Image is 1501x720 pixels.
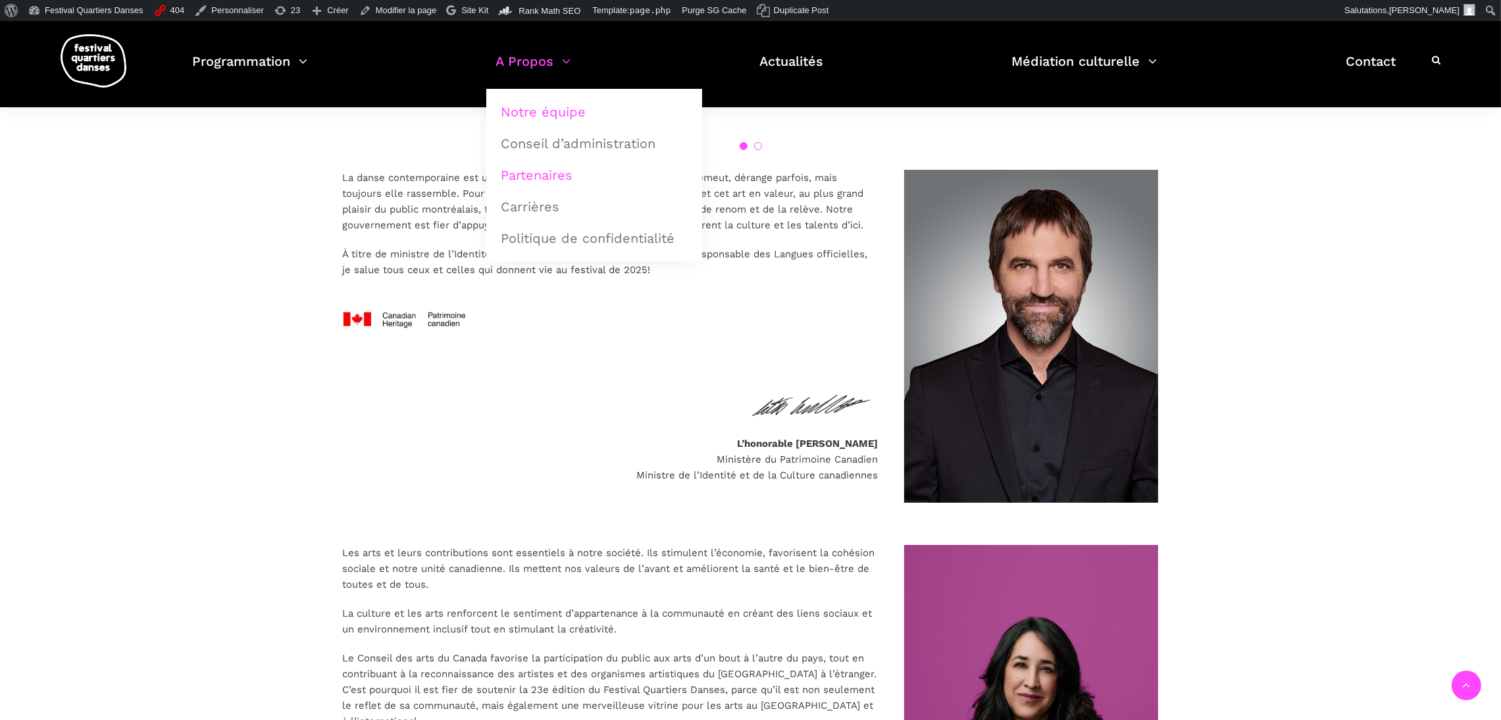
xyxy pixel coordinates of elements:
[343,607,873,635] span: La culture et les arts renforcent le sentiment d’appartenance à la communauté en créant des liens...
[759,50,823,89] a: Actualités
[630,5,671,15] span: page.php
[192,50,307,89] a: Programmation
[737,438,878,450] strong: L’honorable [PERSON_NAME]
[494,192,695,222] a: Carrières
[494,128,695,159] a: Conseil d’administration
[343,547,875,590] span: Les arts et leurs contributions sont essentiels à notre société. Ils stimulent l’économie, favori...
[494,160,695,190] a: Partenaires
[1346,50,1396,89] a: Contact
[343,172,838,199] span: La danse contemporaine est un miroir de notre société : elle questionne, émeut, dérange parfois, ...
[496,50,571,89] a: A Propos
[343,188,864,231] span: année, le Festival Quartiers Danses met cet art en valeur, au plus grand plaisir du public montré...
[343,248,868,276] span: À titre de ministre de l’Identité et de la Culture canadiennes et ministre responsable des Langue...
[740,142,748,150] a: 1
[1012,50,1158,89] a: Médiation culturelle
[519,6,580,16] span: Rank Math SEO
[494,97,695,127] a: Notre équipe
[1389,5,1460,15] span: [PERSON_NAME]
[61,34,126,88] img: logo-fqd-med
[461,5,488,15] span: Site Kit
[494,223,695,253] a: Politique de confidentialité
[343,436,878,483] p: Ministère du Patrimoine Canadien Ministre de l’Identité et de la Culture canadiennes
[754,142,762,150] a: 2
